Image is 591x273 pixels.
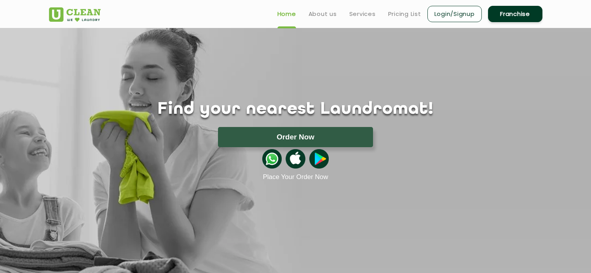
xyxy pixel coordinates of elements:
h1: Find your nearest Laundromat! [43,100,548,119]
img: whatsappicon.png [262,149,282,169]
a: Home [277,9,296,19]
img: apple-icon.png [286,149,305,169]
button: Order Now [218,127,373,147]
a: Franchise [488,6,542,22]
a: Services [349,9,376,19]
a: Login/Signup [427,6,482,22]
a: About us [309,9,337,19]
a: Place Your Order Now [263,173,328,181]
img: playstoreicon.png [309,149,329,169]
img: UClean Laundry and Dry Cleaning [49,7,101,22]
a: Pricing List [388,9,421,19]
